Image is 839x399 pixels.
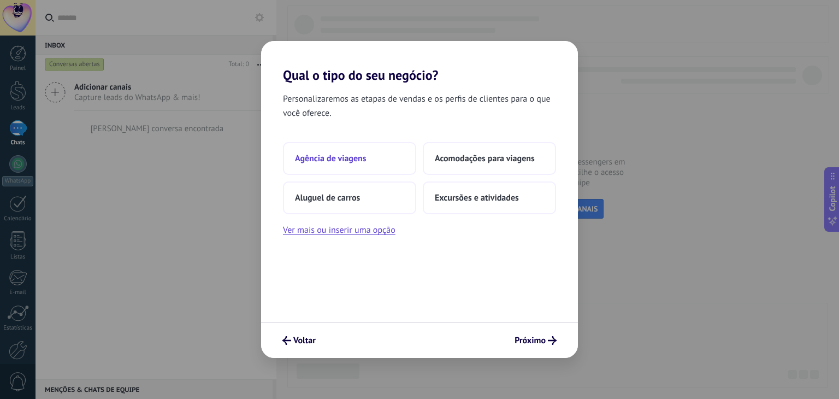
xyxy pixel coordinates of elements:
[261,41,578,83] h2: Qual o tipo do seu negócio?
[293,337,316,344] span: Voltar
[423,181,556,214] button: Excursões e atividades
[283,142,416,175] button: Agência de viagens
[283,223,395,237] button: Ver mais ou inserir uma opção
[510,331,562,350] button: Próximo
[423,142,556,175] button: Acomodações para viagens
[435,192,519,203] span: Excursões e atividades
[277,331,321,350] button: Voltar
[515,337,546,344] span: Próximo
[295,192,360,203] span: Aluguel de carros
[283,181,416,214] button: Aluguel de carros
[283,92,556,120] span: Personalizaremos as etapas de vendas e os perfis de clientes para o que você oferece.
[295,153,367,164] span: Agência de viagens
[435,153,535,164] span: Acomodações para viagens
